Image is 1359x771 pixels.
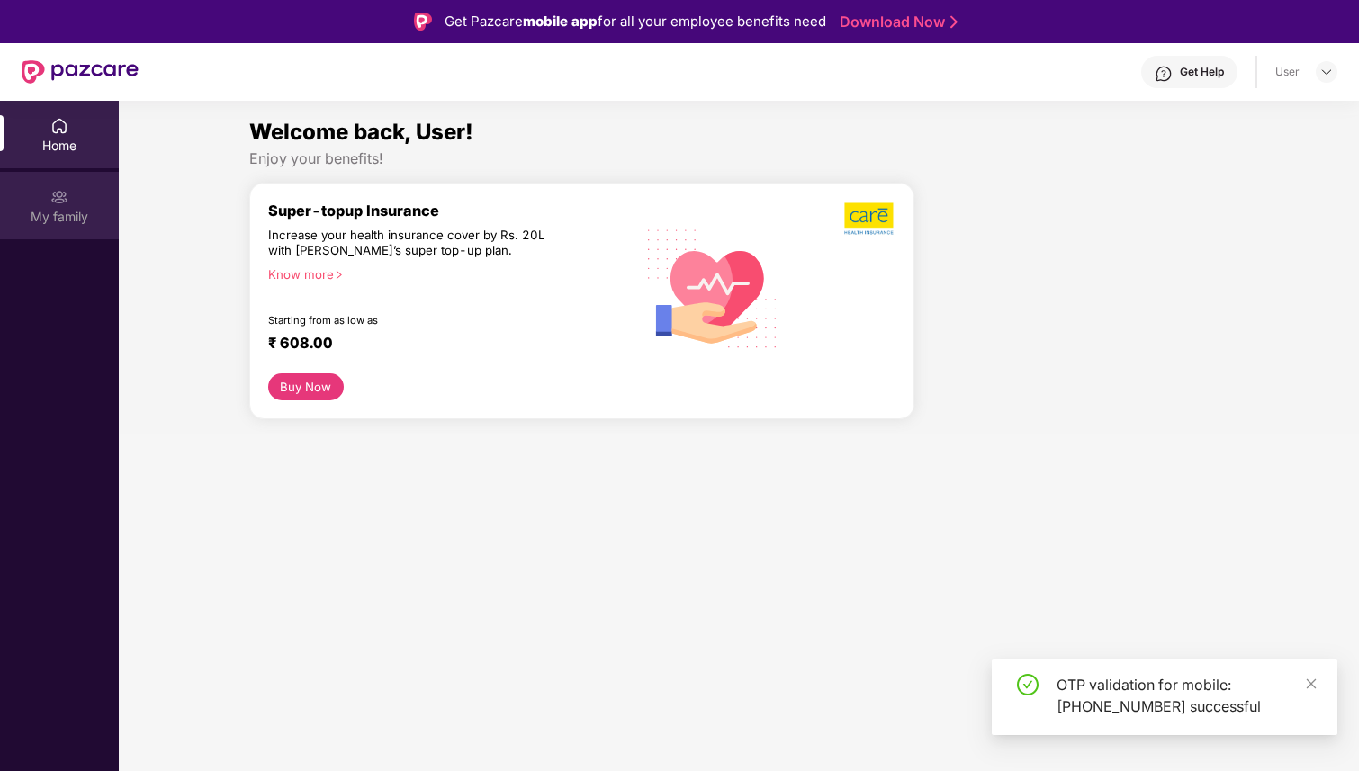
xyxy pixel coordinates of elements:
[634,208,791,367] img: svg+xml;base64,PHN2ZyB4bWxucz0iaHR0cDovL3d3dy53My5vcmcvMjAwMC9zdmciIHhtbG5zOnhsaW5rPSJodHRwOi8vd3...
[22,60,139,84] img: New Pazcare Logo
[268,373,344,400] button: Buy Now
[249,119,473,145] span: Welcome back, User!
[445,11,826,32] div: Get Pazcare for all your employee benefits need
[1275,65,1300,79] div: User
[1319,65,1334,79] img: svg+xml;base64,PHN2ZyBpZD0iRHJvcGRvd24tMzJ4MzIiIHhtbG5zPSJodHRwOi8vd3d3LnczLm9yZy8yMDAwL3N2ZyIgd2...
[249,149,1228,168] div: Enjoy your benefits!
[268,228,556,259] div: Increase your health insurance cover by Rs. 20L with [PERSON_NAME]’s super top-up plan.
[1305,677,1318,690] span: close
[1017,674,1039,695] span: check-circle
[268,334,616,355] div: ₹ 608.00
[50,188,68,206] img: svg+xml;base64,PHN2ZyB3aWR0aD0iMjAiIGhlaWdodD0iMjAiIHZpZXdCb3g9IjAgMCAyMCAyMCIgZmlsbD0ibm9uZSIgeG...
[268,202,634,220] div: Super-topup Insurance
[50,117,68,135] img: svg+xml;base64,PHN2ZyBpZD0iSG9tZSIgeG1sbnM9Imh0dHA6Ly93d3cudzMub3JnLzIwMDAvc3ZnIiB3aWR0aD0iMjAiIG...
[1057,674,1316,717] div: OTP validation for mobile: [PHONE_NUMBER] successful
[844,202,895,236] img: b5dec4f62d2307b9de63beb79f102df3.png
[840,13,952,31] a: Download Now
[334,270,344,280] span: right
[950,13,958,31] img: Stroke
[1155,65,1173,83] img: svg+xml;base64,PHN2ZyBpZD0iSGVscC0zMngzMiIgeG1sbnM9Imh0dHA6Ly93d3cudzMub3JnLzIwMDAvc3ZnIiB3aWR0aD...
[268,267,624,280] div: Know more
[1180,65,1224,79] div: Get Help
[414,13,432,31] img: Logo
[268,314,558,327] div: Starting from as low as
[523,13,598,30] strong: mobile app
